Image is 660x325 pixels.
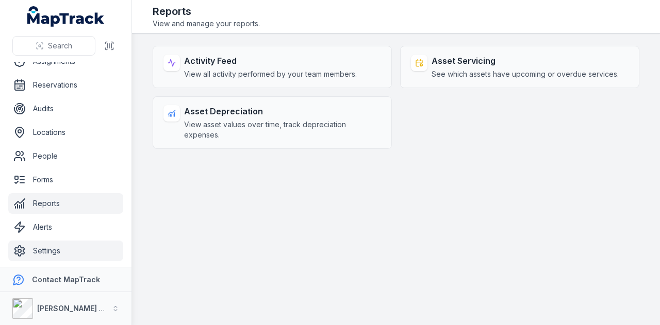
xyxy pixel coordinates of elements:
a: Audits [8,98,123,119]
button: Search [12,36,95,56]
h2: Reports [153,4,260,19]
a: Reports [8,193,123,214]
a: People [8,146,123,166]
a: Activity FeedView all activity performed by your team members. [153,46,392,88]
span: View and manage your reports. [153,19,260,29]
a: Asset DepreciationView asset values over time, track depreciation expenses. [153,96,392,149]
span: View all activity performed by your team members. [184,69,357,79]
span: See which assets have upcoming or overdue services. [432,69,619,79]
a: Locations [8,122,123,143]
a: Asset ServicingSee which assets have upcoming or overdue services. [400,46,639,88]
a: Reservations [8,75,123,95]
span: View asset values over time, track depreciation expenses. [184,119,381,140]
span: Search [48,41,72,51]
strong: Contact MapTrack [32,275,100,284]
strong: Asset Servicing [432,55,619,67]
a: Forms [8,169,123,190]
strong: [PERSON_NAME] Group [37,304,122,313]
strong: Activity Feed [184,55,357,67]
a: Settings [8,241,123,261]
strong: Asset Depreciation [184,105,381,117]
a: Alerts [8,217,123,237]
a: MapTrack [27,6,105,27]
